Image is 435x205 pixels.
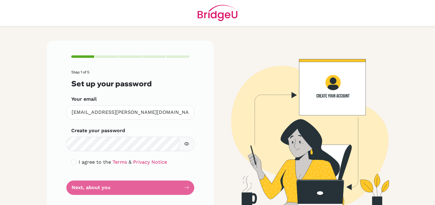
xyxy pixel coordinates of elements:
[66,105,194,120] input: Insert your email*
[71,70,89,74] span: Step 1 of 5
[71,127,125,134] label: Create your password
[79,159,111,165] span: I agree to the
[71,95,97,103] label: Your email
[128,159,132,165] span: &
[133,159,167,165] a: Privacy Notice
[71,79,189,88] h3: Set up your password
[113,159,127,165] a: Terms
